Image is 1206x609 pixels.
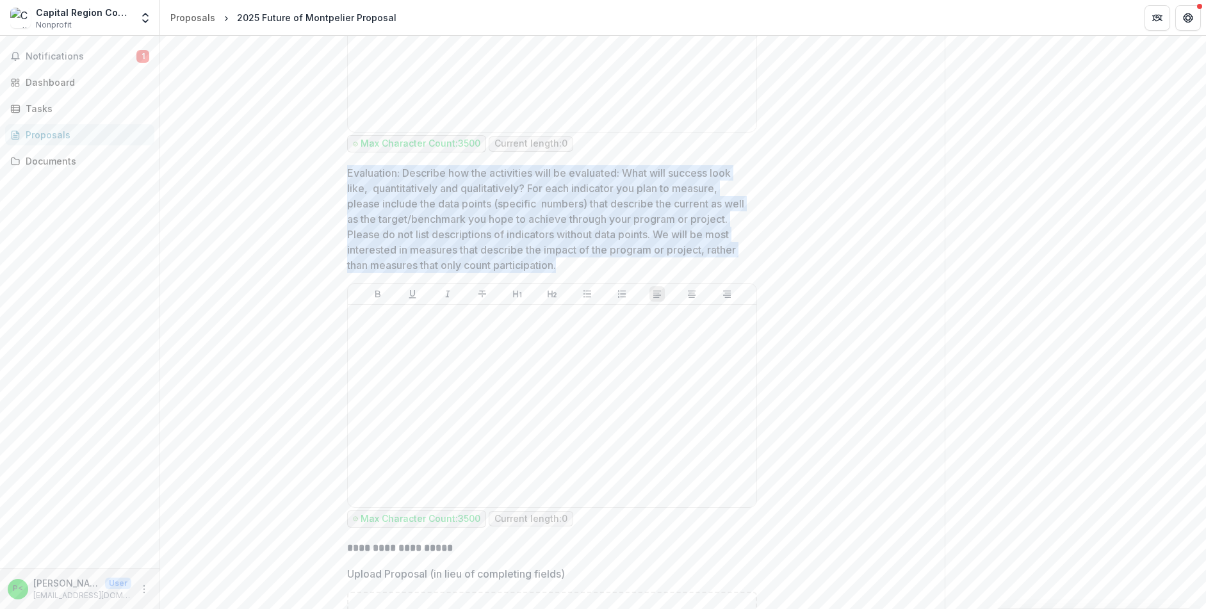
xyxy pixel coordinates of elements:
div: Proposals [170,11,215,24]
a: Proposals [165,8,220,27]
a: Dashboard [5,72,154,93]
p: Upload Proposal (in lieu of completing fields) [347,566,565,581]
button: Get Help [1175,5,1201,31]
p: [PERSON_NAME] <[EMAIL_ADDRESS][DOMAIN_NAME]> [33,576,100,590]
p: Evaluation: Describe how the activities will be evaluated: What will success look like, quantitat... [347,165,749,273]
button: More [136,581,152,597]
nav: breadcrumb [165,8,402,27]
div: Dashboard [26,76,144,89]
a: Tasks [5,98,154,119]
div: Proposals [26,128,144,142]
button: Ordered List [614,286,630,302]
button: Heading 2 [544,286,560,302]
div: Paul Gambill <ops@montpelierbridge.com> [13,585,23,593]
span: Notifications [26,51,136,62]
img: Capital Region Community Media/The Bridge [10,8,31,28]
div: 2025 Future of Montpelier Proposal [237,11,396,24]
p: Current length: 0 [494,138,567,149]
div: Tasks [26,102,144,115]
a: Proposals [5,124,154,145]
p: Max Character Count: 3500 [361,138,480,149]
p: User [105,578,131,589]
button: Partners [1145,5,1170,31]
div: Capital Region Community Media/[GEOGRAPHIC_DATA] [36,6,131,19]
button: Align Center [684,286,699,302]
button: Heading 1 [510,286,525,302]
a: Documents [5,150,154,172]
button: Align Left [649,286,665,302]
button: Bold [370,286,386,302]
span: Nonprofit [36,19,72,31]
div: Documents [26,154,144,168]
button: Notifications1 [5,46,154,67]
button: Open entity switcher [136,5,154,31]
p: [EMAIL_ADDRESS][DOMAIN_NAME] [33,590,131,601]
button: Italicize [440,286,455,302]
button: Bullet List [580,286,595,302]
button: Strike [475,286,490,302]
button: Underline [405,286,420,302]
p: Max Character Count: 3500 [361,514,480,524]
button: Align Right [719,286,735,302]
span: 1 [136,50,149,63]
p: Current length: 0 [494,514,567,524]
